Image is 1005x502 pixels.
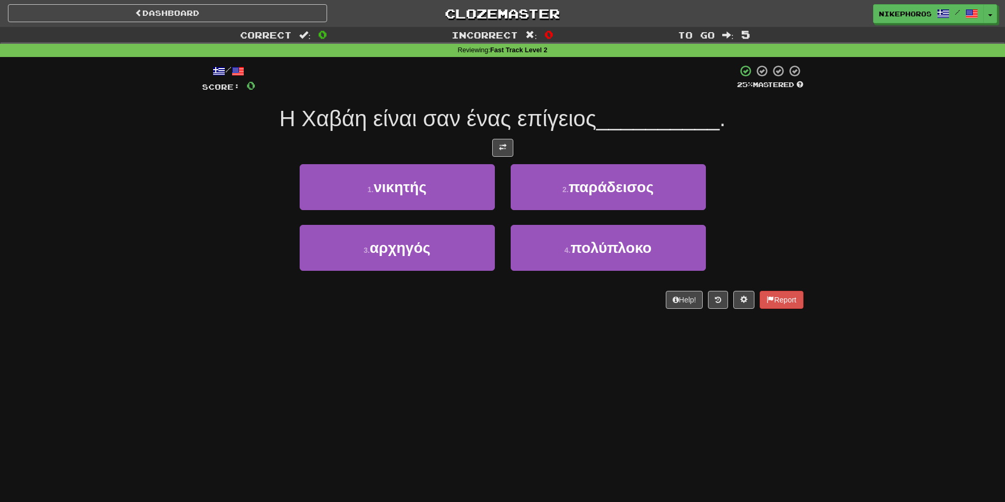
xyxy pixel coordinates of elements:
[569,179,654,195] span: παράδεισος
[299,31,311,40] span: :
[722,31,734,40] span: :
[737,80,753,89] span: 25 %
[202,82,240,91] span: Score:
[708,291,728,309] button: Round history (alt+y)
[452,30,518,40] span: Incorrect
[544,28,553,41] span: 0
[741,28,750,41] span: 5
[363,246,370,254] small: 3 .
[666,291,703,309] button: Help!
[955,8,960,16] span: /
[343,4,662,23] a: Clozemaster
[490,46,548,54] strong: Fast Track Level 2
[374,179,426,195] span: νικητής
[370,240,430,256] span: αρχηγός
[368,185,374,194] small: 1 .
[564,246,571,254] small: 4 .
[511,225,706,271] button: 4.πολύπλοκο
[720,106,726,131] span: .
[873,4,984,23] a: Nikephoros /
[202,64,255,78] div: /
[240,30,292,40] span: Correct
[879,9,932,18] span: Nikephoros
[737,80,803,90] div: Mastered
[511,164,706,210] button: 2.παράδεισος
[280,106,597,131] span: Η Χαβάη είναι σαν ένας επίγειος
[525,31,537,40] span: :
[318,28,327,41] span: 0
[8,4,327,22] a: Dashboard
[300,164,495,210] button: 1.νικητής
[492,139,513,157] button: Toggle translation (alt+t)
[300,225,495,271] button: 3.αρχηγός
[596,106,720,131] span: __________
[562,185,569,194] small: 2 .
[678,30,715,40] span: To go
[760,291,803,309] button: Report
[570,240,652,256] span: πολύπλοκο
[246,79,255,92] span: 0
